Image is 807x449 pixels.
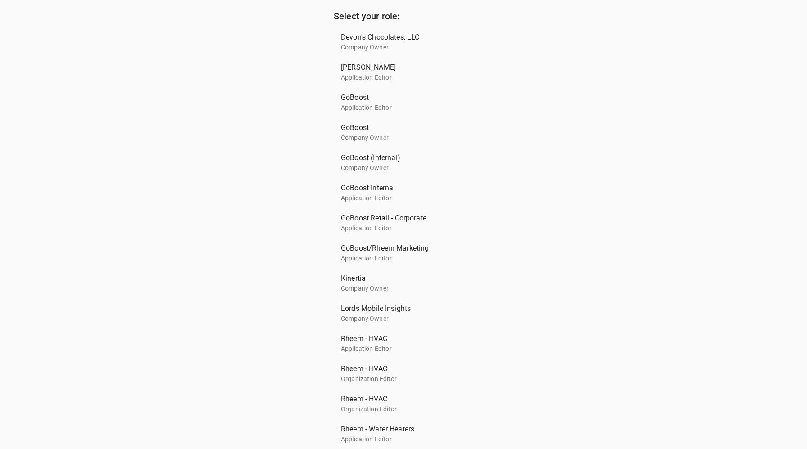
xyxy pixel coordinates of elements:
[334,359,473,389] div: Rheem - HVACOrganization Editor
[341,254,459,263] p: Application Editor
[341,122,459,133] span: GoBoost
[334,9,473,23] h6: Select your role:
[341,193,459,203] p: Application Editor
[341,62,459,73] span: [PERSON_NAME]
[341,333,459,344] span: Rheem - HVAC
[341,404,459,414] p: Organization Editor
[334,148,473,178] div: GoBoost (Internal)Company Owner
[341,224,459,233] p: Application Editor
[341,284,459,293] p: Company Owner
[341,163,459,173] p: Company Owner
[341,92,459,103] span: GoBoost
[334,208,473,238] div: GoBoost Retail - CorporateApplication Editor
[334,298,473,328] div: Lords Mobile InsightsCompany Owner
[341,273,459,284] span: Kinertia
[334,178,473,208] div: GoBoost InternalApplication Editor
[341,73,459,82] p: Application Editor
[341,32,459,43] span: Devon's Chocolates, LLC
[341,43,459,52] p: Company Owner
[334,57,473,87] div: [PERSON_NAME]Application Editor
[341,243,459,254] span: GoBoost/Rheem Marketing
[334,27,473,57] div: Devon's Chocolates, LLCCompany Owner
[334,238,473,268] div: GoBoost/Rheem MarketingApplication Editor
[341,374,459,384] p: Organization Editor
[341,424,459,435] span: Rheem - Water Heaters
[341,133,459,143] p: Company Owner
[341,303,459,314] span: Lords Mobile Insights
[341,314,459,323] p: Company Owner
[341,153,459,163] span: GoBoost (Internal)
[334,87,473,117] div: GoBoostApplication Editor
[334,117,473,148] div: GoBoostCompany Owner
[334,328,473,359] div: Rheem - HVACApplication Editor
[334,419,473,449] div: Rheem - Water HeatersApplication Editor
[341,394,459,404] span: Rheem - HVAC
[334,268,473,298] div: KinertiaCompany Owner
[341,213,459,224] span: GoBoost Retail - Corporate
[341,364,459,374] span: Rheem - HVAC
[341,344,459,354] p: Application Editor
[341,435,459,444] p: Application Editor
[334,389,473,419] div: Rheem - HVACOrganization Editor
[341,183,459,193] span: GoBoost Internal
[341,103,459,112] p: Application Editor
